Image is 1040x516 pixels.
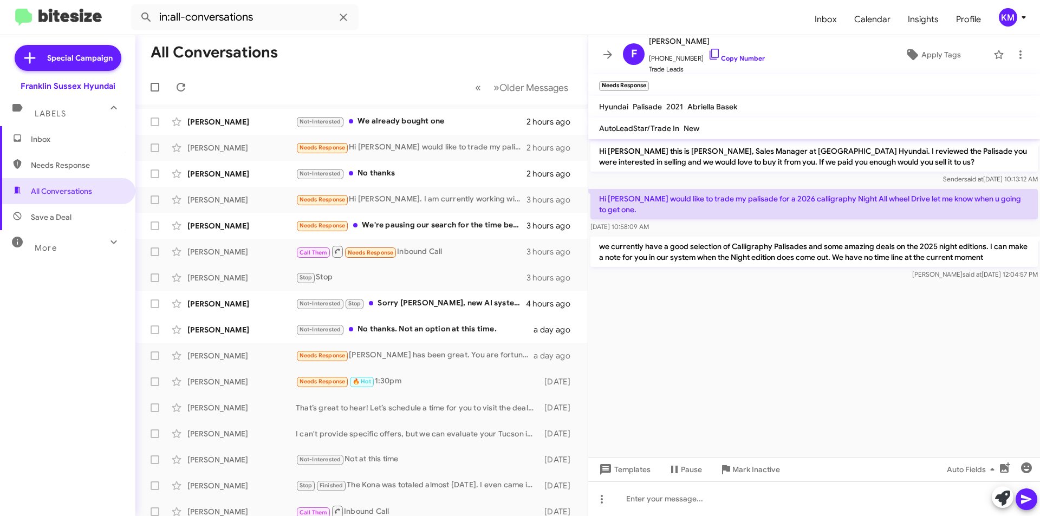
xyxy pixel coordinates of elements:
[899,4,947,35] a: Insights
[526,298,579,309] div: 4 hours ago
[300,352,346,359] span: Needs Response
[846,4,899,35] a: Calendar
[296,479,539,492] div: The Kona was totaled almost [DATE]. I even came in and filed out a ton of paperwork and the finan...
[187,480,296,491] div: [PERSON_NAME]
[187,402,296,413] div: [PERSON_NAME]
[599,81,649,91] small: Needs Response
[666,102,683,112] span: 2021
[469,76,487,99] button: Previous
[526,194,579,205] div: 3 hours ago
[187,220,296,231] div: [PERSON_NAME]
[708,54,765,62] a: Copy Number
[187,454,296,465] div: [PERSON_NAME]
[590,237,1038,267] p: we currently have a good selection of Calligraphy Palisades and some amazing deals on the 2025 ni...
[300,196,346,203] span: Needs Response
[187,142,296,153] div: [PERSON_NAME]
[187,376,296,387] div: [PERSON_NAME]
[599,123,679,133] span: AutoLeadStar/Trade In
[539,376,579,387] div: [DATE]
[947,4,990,35] a: Profile
[631,45,637,63] span: F
[15,45,121,71] a: Special Campaign
[487,76,575,99] button: Next
[526,168,579,179] div: 2 hours ago
[590,223,649,231] span: [DATE] 10:58:09 AM
[590,141,1038,172] p: Hi [PERSON_NAME] this is [PERSON_NAME], Sales Manager at [GEOGRAPHIC_DATA] Hyundai. I reviewed th...
[539,402,579,413] div: [DATE]
[649,48,765,64] span: [PHONE_NUMBER]
[493,81,499,94] span: »
[300,509,328,516] span: Call Them
[687,102,737,112] span: Abriella Basek
[151,44,278,61] h1: All Conversations
[300,144,346,151] span: Needs Response
[296,271,526,284] div: Stop
[300,456,341,463] span: Not-Interested
[296,428,539,439] div: I can't provide specific offers, but we can evaluate your Tucson in person. Would you like to sch...
[296,245,526,258] div: Inbound Call
[599,102,628,112] span: Hyundai
[296,193,526,206] div: Hi [PERSON_NAME]. I am currently working with someone. Thanks
[320,482,343,489] span: Finished
[999,8,1017,27] div: KM
[526,142,579,153] div: 2 hours ago
[469,76,575,99] nav: Page navigation example
[300,170,341,177] span: Not-Interested
[35,109,66,119] span: Labels
[633,102,662,112] span: Palisade
[526,116,579,127] div: 2 hours ago
[348,300,361,307] span: Stop
[187,246,296,257] div: [PERSON_NAME]
[681,460,702,479] span: Pause
[296,115,526,128] div: We already bought one
[35,243,57,253] span: More
[187,194,296,205] div: [PERSON_NAME]
[590,189,1038,219] p: Hi [PERSON_NAME] would like to trade my palisade for a 2026 calligraphy Night All wheel Drive let...
[877,45,988,64] button: Apply Tags
[539,454,579,465] div: [DATE]
[296,219,526,232] div: We're pausing our search for the time being. Thank you!
[31,134,123,145] span: Inbox
[47,53,113,63] span: Special Campaign
[31,186,92,197] span: All Conversations
[300,326,341,333] span: Not-Interested
[588,460,659,479] button: Templates
[732,460,780,479] span: Mark Inactive
[539,480,579,491] div: [DATE]
[711,460,789,479] button: Mark Inactive
[300,300,341,307] span: Not-Interested
[659,460,711,479] button: Pause
[963,270,981,278] span: said at
[296,167,526,180] div: No thanks
[296,402,539,413] div: That’s great to hear! Let’s schedule a time for you to visit the dealership and we can discuss yo...
[187,428,296,439] div: [PERSON_NAME]
[300,249,328,256] span: Call Them
[649,64,765,75] span: Trade Leads
[526,272,579,283] div: 3 hours ago
[187,350,296,361] div: [PERSON_NAME]
[964,175,983,183] span: said at
[806,4,846,35] span: Inbox
[534,350,579,361] div: a day ago
[296,453,539,466] div: Not at this time
[353,378,371,385] span: 🔥 Hot
[526,246,579,257] div: 3 hours ago
[300,222,346,229] span: Needs Response
[684,123,699,133] span: New
[649,35,765,48] span: [PERSON_NAME]
[296,349,534,362] div: [PERSON_NAME] has been great. You are fortunate to have her.
[921,45,961,64] span: Apply Tags
[499,82,568,94] span: Older Messages
[597,460,651,479] span: Templates
[300,378,346,385] span: Needs Response
[296,323,534,336] div: No thanks. Not an option at this time.
[300,118,341,125] span: Not-Interested
[296,141,526,154] div: Hi [PERSON_NAME] would like to trade my palisade for a 2026 calligraphy Night All wheel Drive let...
[187,116,296,127] div: [PERSON_NAME]
[187,168,296,179] div: [PERSON_NAME]
[526,220,579,231] div: 3 hours ago
[947,460,999,479] span: Auto Fields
